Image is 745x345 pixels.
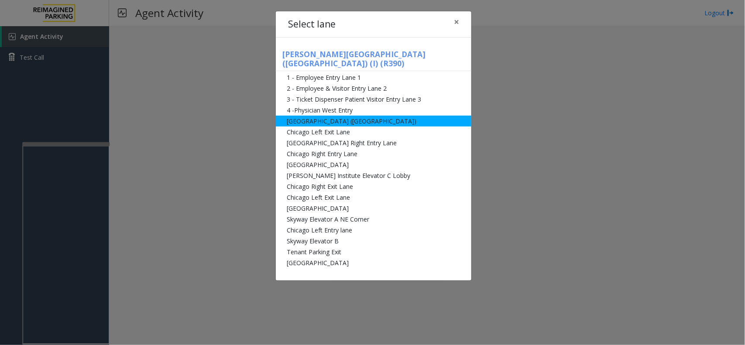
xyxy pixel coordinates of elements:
li: Chicago Right Exit Lane [276,181,471,192]
li: Chicago Left Entry lane [276,225,471,236]
li: [GEOGRAPHIC_DATA] [276,203,471,214]
li: [GEOGRAPHIC_DATA] [276,257,471,268]
li: 2 - Employee & Visitor Entry Lane 2 [276,83,471,94]
li: [GEOGRAPHIC_DATA] Right Entry Lane [276,137,471,148]
li: Skyway Elevator B [276,236,471,246]
li: Chicago Left Exit Lane [276,126,471,137]
button: Close [448,11,465,33]
li: Tenant Parking Exit [276,246,471,257]
span: × [454,16,459,28]
li: 1 - Employee Entry Lane 1 [276,72,471,83]
li: Chicago Right Entry Lane [276,148,471,159]
li: 3 - Ticket Dispenser Patient Visitor Entry Lane 3 [276,94,471,105]
h5: [PERSON_NAME][GEOGRAPHIC_DATA] ([GEOGRAPHIC_DATA]) (I) (R390) [276,50,471,71]
h4: Select lane [288,17,336,31]
li: [GEOGRAPHIC_DATA] [276,159,471,170]
li: 4 -Physician West Entry [276,105,471,116]
li: Chicago Left Exit Lane [276,192,471,203]
li: [GEOGRAPHIC_DATA] ([GEOGRAPHIC_DATA]) [276,116,471,126]
li: Skyway Elevator A NE Corner [276,214,471,225]
li: [PERSON_NAME] Institute Elevator C Lobby [276,170,471,181]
